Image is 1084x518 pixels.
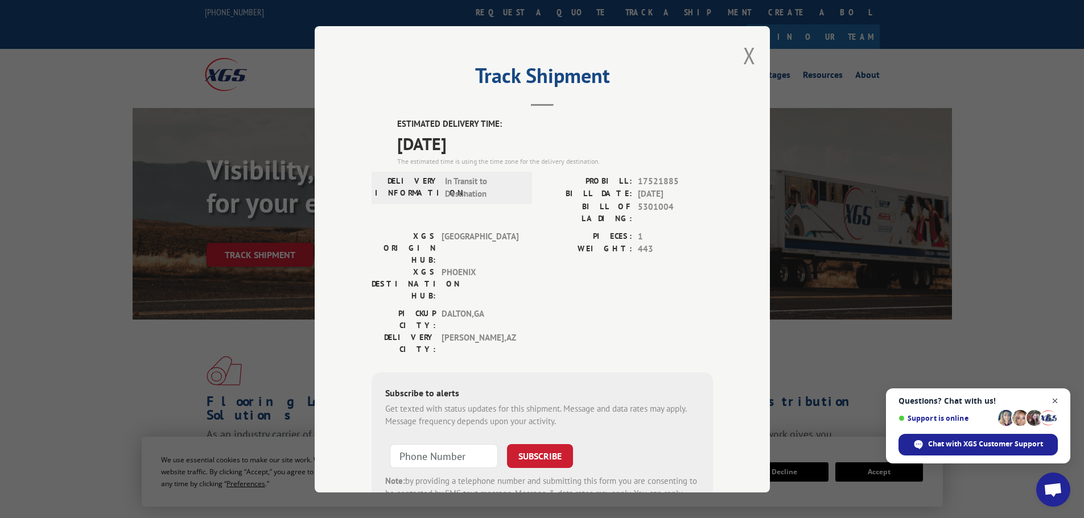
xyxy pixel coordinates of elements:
span: Support is online [898,414,994,422]
span: 443 [638,243,713,256]
span: [GEOGRAPHIC_DATA] [442,230,518,266]
strong: Note: [385,475,405,486]
div: by providing a telephone number and submitting this form you are consenting to be contacted by SM... [385,474,699,513]
label: BILL OF LADING: [542,200,632,224]
label: XGS DESTINATION HUB: [372,266,436,301]
span: Questions? Chat with us! [898,396,1058,405]
div: The estimated time is using the time zone for the delivery destination. [397,156,713,166]
label: ESTIMATED DELIVERY TIME: [397,118,713,131]
span: [DATE] [397,130,713,156]
span: 17521885 [638,175,713,188]
div: Chat with XGS Customer Support [898,434,1058,455]
label: DELIVERY INFORMATION: [375,175,439,200]
label: BILL DATE: [542,188,632,201]
input: Phone Number [390,444,498,467]
h2: Track Shipment [372,68,713,89]
div: Subscribe to alerts [385,386,699,402]
button: SUBSCRIBE [507,444,573,467]
span: 1 [638,230,713,243]
span: Chat with XGS Customer Support [928,439,1043,449]
label: DELIVERY CITY: [372,331,436,355]
div: Get texted with status updates for this shipment. Message and data rates may apply. Message frequ... [385,402,699,428]
div: Open chat [1036,473,1070,507]
label: PROBILL: [542,175,632,188]
button: Close modal [743,40,756,71]
label: XGS ORIGIN HUB: [372,230,436,266]
span: [DATE] [638,188,713,201]
span: In Transit to Destination [445,175,522,200]
span: PHOENIX [442,266,518,301]
label: WEIGHT: [542,243,632,256]
span: DALTON , GA [442,307,518,331]
span: Close chat [1048,394,1062,408]
span: [PERSON_NAME] , AZ [442,331,518,355]
span: 5301004 [638,200,713,224]
label: PICKUP CITY: [372,307,436,331]
label: PIECES: [542,230,632,243]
